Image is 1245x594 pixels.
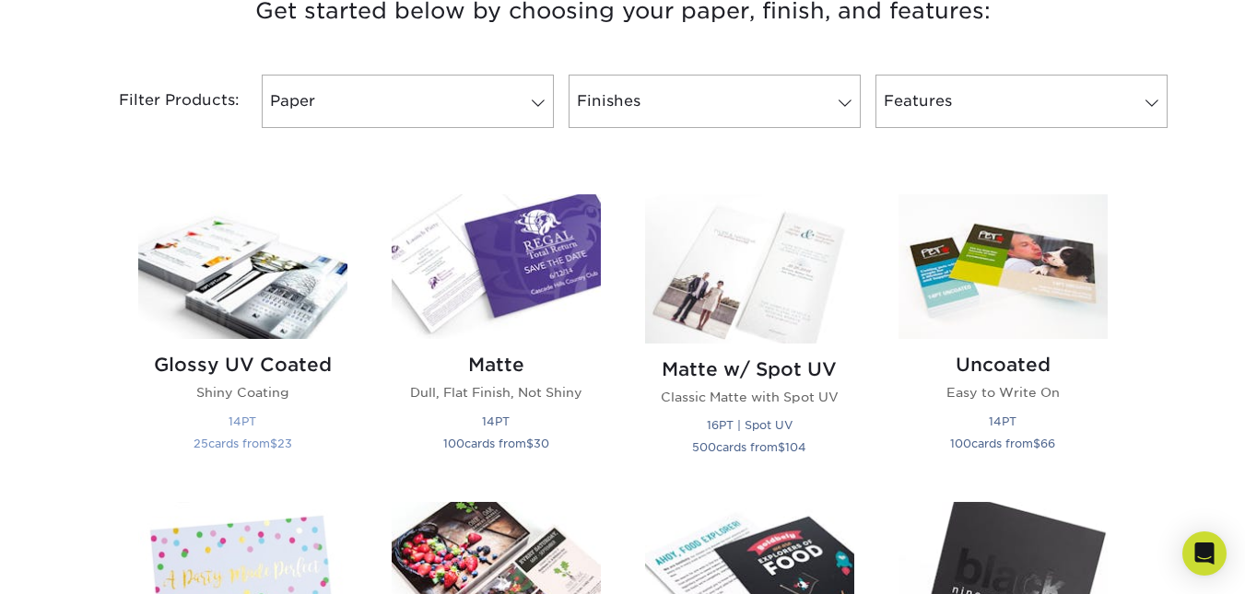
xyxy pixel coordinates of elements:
[138,354,347,376] h2: Glossy UV Coated
[645,194,854,344] img: Matte w/ Spot UV Postcards
[70,75,254,128] div: Filter Products:
[392,194,601,339] img: Matte Postcards
[392,383,601,402] p: Dull, Flat Finish, Not Shiny
[950,437,971,450] span: 100
[645,358,854,380] h2: Matte w/ Spot UV
[950,437,1055,450] small: cards from
[989,414,1016,428] small: 14PT
[1182,531,1227,576] div: Open Intercom Messenger
[443,437,549,450] small: cards from
[692,440,716,454] span: 500
[778,440,785,454] span: $
[262,75,554,128] a: Paper
[194,437,208,450] span: 25
[645,388,854,406] p: Classic Matte with Spot UV
[392,194,601,480] a: Matte Postcards Matte Dull, Flat Finish, Not Shiny 14PT 100cards from$30
[194,437,292,450] small: cards from
[392,354,601,376] h2: Matte
[270,437,277,450] span: $
[1040,437,1055,450] span: 66
[899,194,1108,480] a: Uncoated Postcards Uncoated Easy to Write On 14PT 100cards from$66
[569,75,861,128] a: Finishes
[899,383,1108,402] p: Easy to Write On
[1033,437,1040,450] span: $
[138,194,347,480] a: Glossy UV Coated Postcards Glossy UV Coated Shiny Coating 14PT 25cards from$23
[899,354,1108,376] h2: Uncoated
[138,383,347,402] p: Shiny Coating
[229,414,256,428] small: 14PT
[526,437,534,450] span: $
[899,194,1108,339] img: Uncoated Postcards
[692,440,806,454] small: cards from
[645,194,854,480] a: Matte w/ Spot UV Postcards Matte w/ Spot UV Classic Matte with Spot UV 16PT | Spot UV 500cards fr...
[482,414,510,428] small: 14PT
[277,437,292,450] span: 23
[138,194,347,339] img: Glossy UV Coated Postcards
[785,440,806,454] span: 104
[443,437,464,450] span: 100
[707,418,793,432] small: 16PT | Spot UV
[534,437,549,450] span: 30
[875,75,1168,128] a: Features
